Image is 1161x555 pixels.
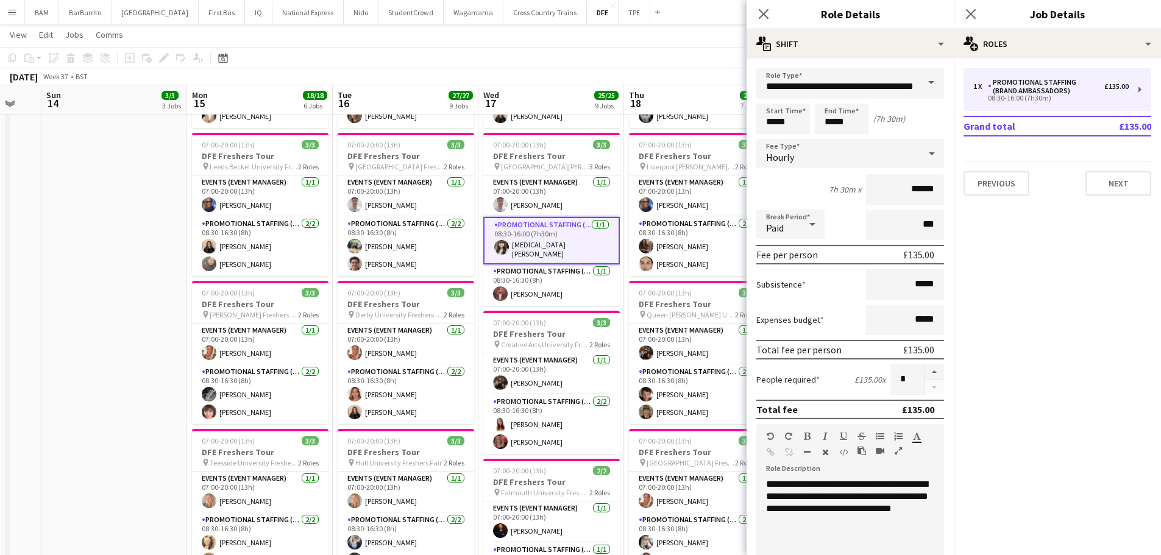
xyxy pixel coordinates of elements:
h3: DFE Freshers Tour [629,299,765,309]
span: Hourly [766,151,794,163]
span: 3/3 [162,91,179,100]
span: 2 Roles [298,310,319,319]
button: IQ [245,1,272,24]
div: Fee per person [756,249,818,261]
h3: DFE Freshers Tour [338,299,474,309]
h3: DFE Freshers Tour [192,299,328,309]
a: Edit [34,27,58,43]
label: Expenses budget [756,314,824,325]
span: 3/3 [739,140,756,149]
span: 3/3 [447,140,464,149]
span: Queen [PERSON_NAME] University Freshers Fair [647,310,735,319]
span: 25/25 [594,91,619,100]
span: Thu [629,90,644,101]
div: 07:00-20:00 (13h)3/3DFE Freshers Tour Derby University Freshers Fair2 RolesEvents (Event Manager)... [338,281,474,424]
div: Promotional Staffing (Brand Ambassadors) [988,78,1104,95]
button: Paste as plain text [857,446,866,456]
h3: DFE Freshers Tour [483,150,620,161]
button: HTML Code [839,447,848,457]
app-card-role: Promotional Staffing (Brand Ambassadors)2/208:30-16:30 (8h)[PERSON_NAME][PERSON_NAME] [192,365,328,424]
button: Horizontal Line [803,447,811,457]
span: [GEOGRAPHIC_DATA] Freshers Fair [647,458,735,467]
button: Fullscreen [894,446,903,456]
span: [PERSON_NAME] Freshers Fair [210,310,298,319]
span: 07:00-20:00 (13h) [639,436,692,445]
div: 7h 30m x [829,184,861,195]
button: Increase [925,364,944,380]
span: 07:00-20:00 (13h) [493,140,546,149]
div: [DATE] [10,71,38,83]
button: TPE [619,1,650,24]
div: Shift [747,29,954,58]
span: 18/18 [303,91,327,100]
span: 17 [481,96,499,110]
span: Hull University Freshers Fair [355,458,442,467]
app-card-role: Events (Event Manager)1/107:00-20:00 (13h)[PERSON_NAME] [192,323,328,365]
span: Sun [46,90,61,101]
span: Leeds Becket University Freshers Fair [210,162,298,171]
span: Mon [192,90,208,101]
span: 07:00-20:00 (13h) [347,140,400,149]
span: 3/3 [739,288,756,297]
app-card-role: Events (Event Manager)1/107:00-20:00 (13h)[PERSON_NAME] [192,472,328,513]
span: 3 Roles [589,162,610,171]
div: 07:00-20:00 (13h)3/3DFE Freshers Tour [GEOGRAPHIC_DATA][PERSON_NAME][DEMOGRAPHIC_DATA] Freshers F... [483,133,620,306]
span: 07:00-20:00 (13h) [202,288,255,297]
span: 2 Roles [444,310,464,319]
app-card-role: Promotional Staffing (Brand Ambassadors)1/108:30-16:00 (7h30m)[MEDICAL_DATA][PERSON_NAME] [483,217,620,264]
span: 27/27 [449,91,473,100]
span: 3/3 [302,288,319,297]
div: Roles [954,29,1161,58]
app-job-card: 07:00-20:00 (13h)3/3DFE Freshers Tour Leeds Becket University Freshers Fair2 RolesEvents (Event M... [192,133,328,276]
app-job-card: 07:00-20:00 (13h)3/3DFE Freshers Tour Creative Arts University Freshers Fair2 RolesEvents (Event ... [483,311,620,454]
span: 2 Roles [298,458,319,467]
span: 2 Roles [444,162,464,171]
button: [GEOGRAPHIC_DATA] [112,1,199,24]
span: 07:00-20:00 (13h) [202,436,255,445]
a: View [5,27,32,43]
app-card-role: Promotional Staffing (Brand Ambassadors)1/108:30-16:30 (8h)[PERSON_NAME] [483,264,620,306]
h3: Job Details [954,6,1161,22]
span: [GEOGRAPHIC_DATA] Freshers Fair [355,162,444,171]
app-job-card: 07:00-20:00 (13h)3/3DFE Freshers Tour Queen [PERSON_NAME] University Freshers Fair2 RolesEvents (... [629,281,765,424]
span: 3/3 [447,288,464,297]
app-card-role: Events (Event Manager)1/107:00-20:00 (13h)[PERSON_NAME] [338,175,474,217]
app-card-role: Events (Event Manager)1/107:00-20:00 (13h)[PERSON_NAME] [483,175,620,217]
span: 2 Roles [735,162,756,171]
app-job-card: 07:00-20:00 (13h)3/3DFE Freshers Tour Liverpool [PERSON_NAME] University Freshers Fair2 RolesEven... [629,133,765,276]
div: £135.00 [903,344,934,356]
a: Jobs [60,27,88,43]
span: 07:00-20:00 (13h) [493,466,546,475]
button: Text Color [912,431,921,441]
app-job-card: 07:00-20:00 (13h)3/3DFE Freshers Tour [PERSON_NAME] Freshers Fair2 RolesEvents (Event Manager)1/1... [192,281,328,424]
button: Insert video [876,446,884,456]
app-card-role: Events (Event Manager)1/107:00-20:00 (13h)[PERSON_NAME] [338,323,474,365]
span: Comms [96,29,123,40]
span: 14 [44,96,61,110]
button: Wagamama [444,1,503,24]
div: 7 Jobs [740,101,764,110]
span: Derby University Freshers Fair [355,310,444,319]
span: Week 37 [40,72,71,81]
app-card-role: Events (Event Manager)1/107:00-20:00 (13h)[PERSON_NAME] [192,175,328,217]
button: Strikethrough [857,431,866,441]
span: Wed [483,90,499,101]
button: Redo [784,431,793,441]
app-card-role: Promotional Staffing (Brand Ambassadors)2/208:30-16:30 (8h)[PERSON_NAME][PERSON_NAME] [338,217,474,276]
button: Nido [344,1,378,24]
span: 2 Roles [298,162,319,171]
span: 2 Roles [589,488,610,497]
app-job-card: 07:00-20:00 (13h)3/3DFE Freshers Tour [GEOGRAPHIC_DATA] Freshers Fair2 RolesEvents (Event Manager... [338,133,474,276]
button: BarBurrito [59,1,112,24]
button: Clear Formatting [821,447,829,457]
button: First Bus [199,1,245,24]
span: 07:00-20:00 (13h) [347,436,400,445]
td: £135.00 [1079,116,1151,136]
button: BAM [25,1,59,24]
label: Subsistence [756,279,806,290]
div: 1 x [973,82,988,91]
h3: DFE Freshers Tour [338,447,474,458]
